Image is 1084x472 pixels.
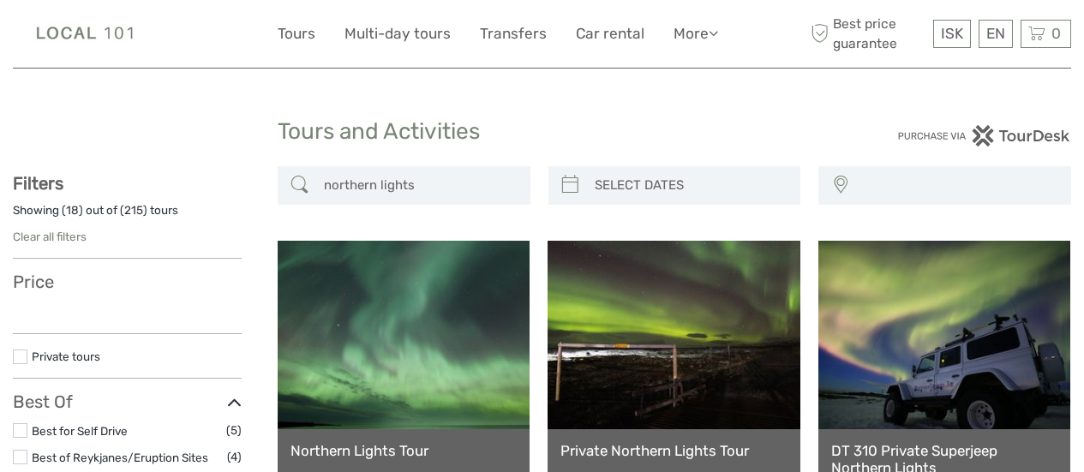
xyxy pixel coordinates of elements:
[13,230,87,243] a: Clear all filters
[32,424,128,438] a: Best for Self Drive
[227,447,242,467] span: (4)
[290,442,517,459] a: Northern Lights Tour
[560,442,787,459] a: Private Northern Lights Tour
[13,391,242,412] h3: Best Of
[13,13,159,55] img: Local 101
[13,173,63,194] strong: Filters
[32,451,208,464] a: Best of Reykjanes/Eruption Sites
[674,21,718,46] a: More
[13,272,242,292] h3: Price
[317,170,522,200] input: SEARCH
[13,202,242,229] div: Showing ( ) out of ( ) tours
[941,25,963,42] span: ISK
[278,21,315,46] a: Tours
[979,20,1013,48] div: EN
[806,15,929,52] span: Best price guarantee
[344,21,451,46] a: Multi-day tours
[897,125,1071,146] img: PurchaseViaTourDesk.png
[32,350,100,363] a: Private tours
[576,21,644,46] a: Car rental
[480,21,547,46] a: Transfers
[588,170,793,200] input: SELECT DATES
[1049,25,1063,42] span: 0
[66,202,79,218] label: 18
[124,202,143,218] label: 215
[226,421,242,440] span: (5)
[278,118,807,146] h1: Tours and Activities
